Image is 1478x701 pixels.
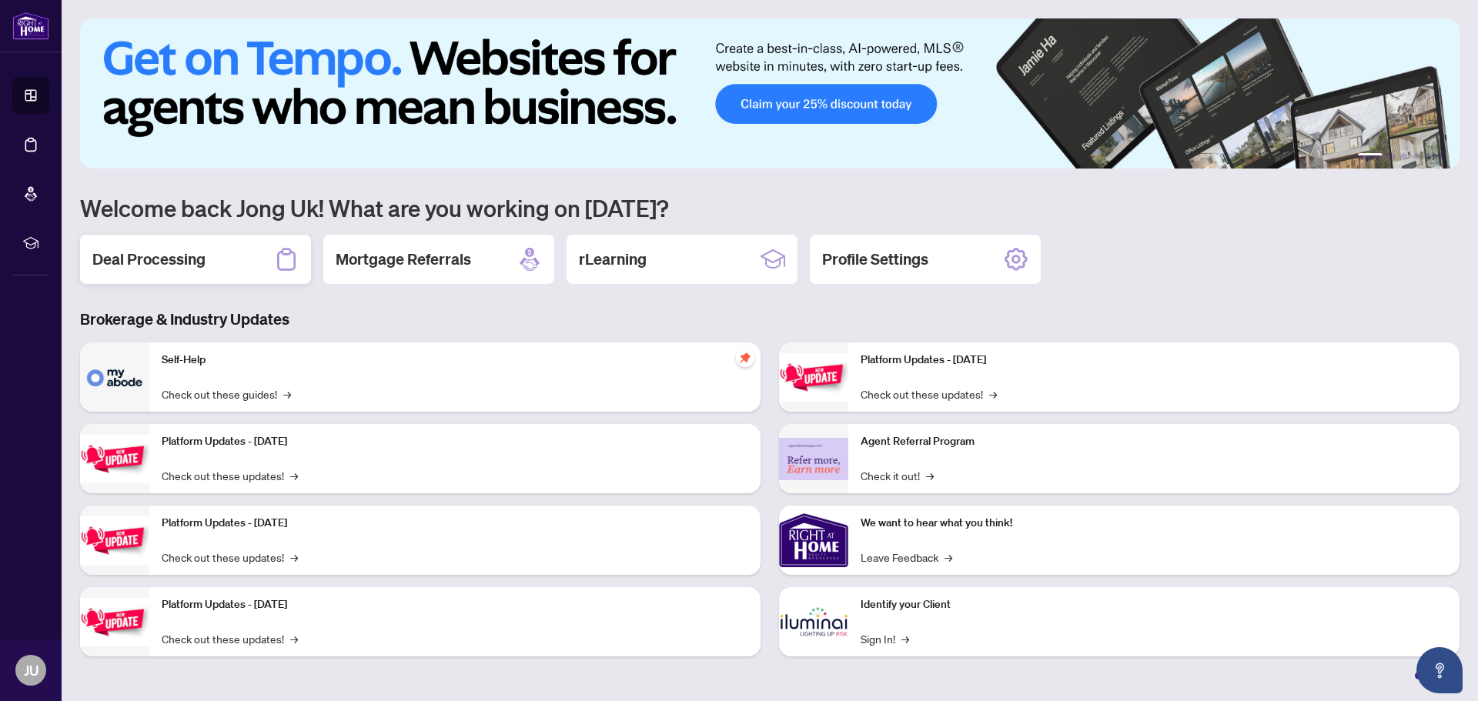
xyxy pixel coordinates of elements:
[779,438,848,480] img: Agent Referral Program
[80,598,149,646] img: Platform Updates - July 8, 2025
[162,515,748,532] p: Platform Updates - [DATE]
[290,467,298,484] span: →
[290,630,298,647] span: →
[1413,153,1419,159] button: 4
[861,549,952,566] a: Leave Feedback→
[162,433,748,450] p: Platform Updates - [DATE]
[779,506,848,575] img: We want to hear what you think!
[1438,153,1444,159] button: 6
[1416,647,1463,693] button: Open asap
[162,467,298,484] a: Check out these updates!→
[80,342,149,412] img: Self-Help
[290,549,298,566] span: →
[12,12,49,40] img: logo
[989,386,997,402] span: →
[24,659,38,681] span: JU
[736,349,754,367] span: pushpin
[861,596,1447,613] p: Identify your Client
[822,249,928,270] h2: Profile Settings
[162,352,748,369] p: Self-Help
[162,630,298,647] a: Check out these updates!→
[1358,153,1383,159] button: 1
[861,467,934,484] a: Check it out!→
[579,249,647,270] h2: rLearning
[861,352,1447,369] p: Platform Updates - [DATE]
[1426,153,1432,159] button: 5
[162,596,748,613] p: Platform Updates - [DATE]
[861,515,1447,532] p: We want to hear what you think!
[779,353,848,402] img: Platform Updates - June 23, 2025
[92,249,206,270] h2: Deal Processing
[80,516,149,565] img: Platform Updates - July 21, 2025
[80,18,1460,169] img: Slide 0
[336,249,471,270] h2: Mortgage Referrals
[861,386,997,402] a: Check out these updates!→
[926,467,934,484] span: →
[80,435,149,483] img: Platform Updates - September 16, 2025
[861,433,1447,450] p: Agent Referral Program
[1389,153,1395,159] button: 2
[779,587,848,656] img: Identify your Client
[80,193,1460,222] h1: Welcome back Jong Uk! What are you working on [DATE]?
[162,386,291,402] a: Check out these guides!→
[1401,153,1407,159] button: 3
[162,549,298,566] a: Check out these updates!→
[861,630,909,647] a: Sign In!→
[901,630,909,647] span: →
[283,386,291,402] span: →
[945,549,952,566] span: →
[80,309,1460,330] h3: Brokerage & Industry Updates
